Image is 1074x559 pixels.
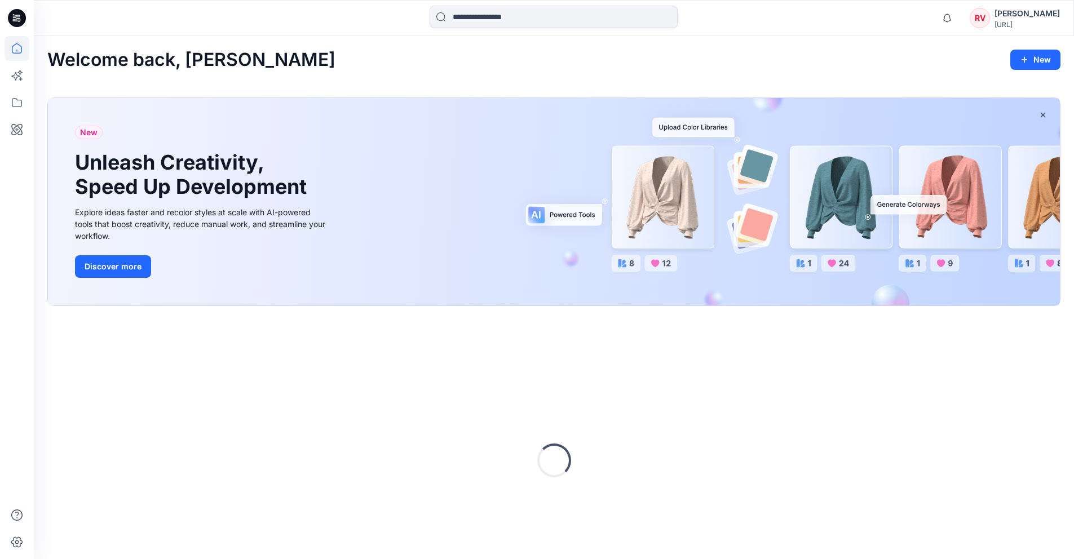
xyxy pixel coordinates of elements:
[970,8,990,28] div: RV
[1010,50,1060,70] button: New
[995,7,1060,20] div: [PERSON_NAME]
[75,150,312,199] h1: Unleash Creativity, Speed Up Development
[75,255,151,278] button: Discover more
[47,50,335,70] h2: Welcome back, [PERSON_NAME]
[75,206,329,242] div: Explore ideas faster and recolor styles at scale with AI-powered tools that boost creativity, red...
[995,20,1060,29] div: [URL]
[75,255,329,278] a: Discover more
[80,126,98,139] span: New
